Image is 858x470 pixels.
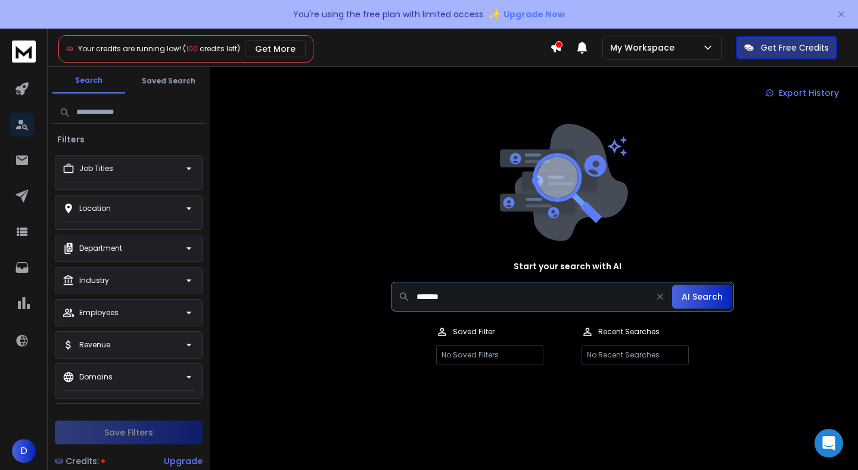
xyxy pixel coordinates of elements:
h3: Filters [52,133,89,145]
button: ✨Upgrade Now [488,2,565,26]
button: Saved Search [132,69,205,93]
div: Open Intercom Messenger [815,429,843,457]
span: ( credits left) [183,43,240,54]
p: No Saved Filters [436,345,543,365]
button: D [12,439,36,463]
img: logo [12,41,36,63]
p: Employees [79,308,119,318]
img: image [497,124,628,241]
p: Saved Filter [453,327,495,337]
p: Department [79,244,122,253]
p: Location [79,204,111,213]
button: Get More [245,41,306,57]
span: Credits: [66,455,99,467]
p: Recent Searches [598,327,660,337]
button: Get Free Credits [736,36,837,60]
button: Search [52,69,125,94]
p: Revenue [79,340,110,350]
p: Get Free Credits [761,42,829,54]
span: Upgrade Now [503,8,565,20]
span: 100 [186,43,198,54]
div: Upgrade [164,455,203,467]
span: ✨ [488,6,501,23]
p: No Recent Searches [582,345,689,365]
p: My Workspace [610,42,679,54]
p: Industry [79,276,109,285]
button: AI Search [672,285,732,309]
a: Export History [756,81,848,105]
p: Domains [79,372,113,382]
p: You're using the free plan with limited access [293,8,483,20]
h1: Start your search with AI [514,260,621,272]
span: Your credits are running low! [78,43,181,54]
p: Job Titles [79,164,113,173]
